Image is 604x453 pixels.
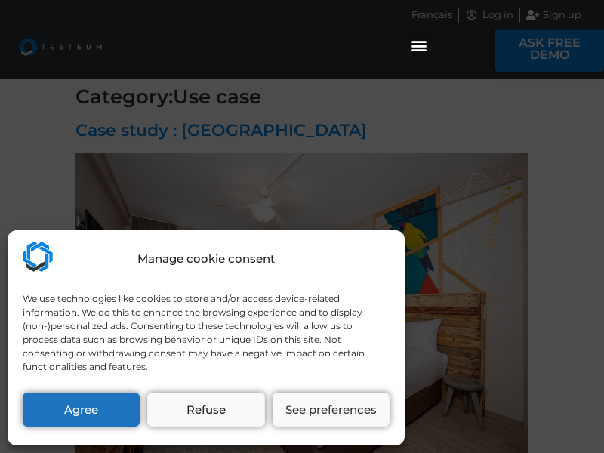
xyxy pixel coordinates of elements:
[23,242,53,272] img: Testeum.com - Application crowdtesting platform
[137,251,275,268] div: Manage cookie consent
[147,393,264,427] button: Refuse
[23,292,388,374] div: We use technologies like cookies to store and/or access device-related information. We do this to...
[273,393,390,427] button: See preferences
[23,393,140,427] button: Agree
[407,32,432,57] div: Menu Toggle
